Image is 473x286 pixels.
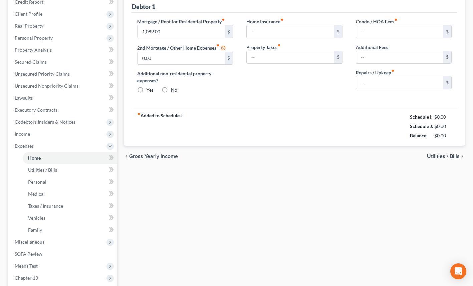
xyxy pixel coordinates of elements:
label: Repairs / Upkeep [356,69,395,76]
i: chevron_left [124,154,129,159]
strong: Schedule J: [410,123,433,129]
span: Client Profile [15,11,42,17]
label: Home Insurance [246,18,284,25]
span: SOFA Review [15,251,42,257]
a: Unsecured Nonpriority Claims [9,80,117,92]
span: Utilities / Bills [427,154,460,159]
div: $ [225,25,233,38]
span: Real Property [15,23,43,29]
i: fiber_manual_record [394,18,398,21]
span: Personal Property [15,35,53,41]
label: No [171,87,177,93]
i: fiber_manual_record [280,18,284,21]
input: -- [356,25,443,38]
strong: Schedule I: [410,114,433,120]
strong: Balance: [410,133,428,138]
span: Family [28,227,42,233]
div: $ [443,76,451,89]
a: Family [23,224,117,236]
button: Utilities / Bills chevron_right [427,154,465,159]
input: -- [356,51,443,64]
a: Personal [23,176,117,188]
span: Gross Yearly Income [129,154,178,159]
input: -- [247,51,334,64]
div: $ [443,25,451,38]
span: Medical [28,191,45,197]
span: Unsecured Nonpriority Claims [15,83,78,89]
label: Condo / HOA Fees [356,18,398,25]
span: Property Analysis [15,47,52,53]
span: Personal [28,179,46,185]
span: Home [28,155,41,161]
div: $ [225,52,233,65]
label: Additional Fees [356,44,388,51]
div: $0.00 [434,123,452,130]
label: Yes [147,87,154,93]
span: Lawsuits [15,95,33,101]
input: -- [138,52,225,65]
div: $ [334,25,342,38]
i: fiber_manual_record [277,44,281,47]
div: Debtor 1 [132,3,155,11]
div: $ [334,51,342,64]
span: Taxes / Insurance [28,203,63,209]
button: chevron_left Gross Yearly Income [124,154,178,159]
span: Expenses [15,143,34,149]
i: fiber_manual_record [391,69,395,72]
input: -- [356,76,443,89]
label: Mortgage / Rent for Residential Property [137,18,225,25]
i: chevron_right [460,154,465,159]
span: Utilities / Bills [28,167,57,173]
a: Taxes / Insurance [23,200,117,212]
span: Chapter 13 [15,275,38,281]
input: -- [247,25,334,38]
span: Codebtors Insiders & Notices [15,119,75,125]
a: Lawsuits [9,92,117,104]
div: Open Intercom Messenger [450,263,466,279]
label: Property Taxes [246,44,281,51]
span: Vehicles [28,215,45,221]
span: Secured Claims [15,59,47,65]
a: Utilities / Bills [23,164,117,176]
a: Medical [23,188,117,200]
i: fiber_manual_record [222,18,225,21]
span: Income [15,131,30,137]
input: -- [138,25,225,38]
label: 2nd Mortgage / Other Home Expenses [137,44,226,52]
a: Home [23,152,117,164]
div: $0.00 [434,132,452,139]
span: Executory Contracts [15,107,57,113]
span: Miscellaneous [15,239,44,245]
span: Unsecured Priority Claims [15,71,70,77]
i: fiber_manual_record [137,112,141,116]
div: $ [443,51,451,64]
a: Unsecured Priority Claims [9,68,117,80]
a: Secured Claims [9,56,117,68]
i: fiber_manual_record [216,44,220,47]
span: Means Test [15,263,38,269]
a: Property Analysis [9,44,117,56]
a: Executory Contracts [9,104,117,116]
a: SOFA Review [9,248,117,260]
label: Additional non-residential property expenses? [137,70,233,84]
a: Vehicles [23,212,117,224]
strong: Added to Schedule J [137,112,183,140]
div: $0.00 [434,114,452,120]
